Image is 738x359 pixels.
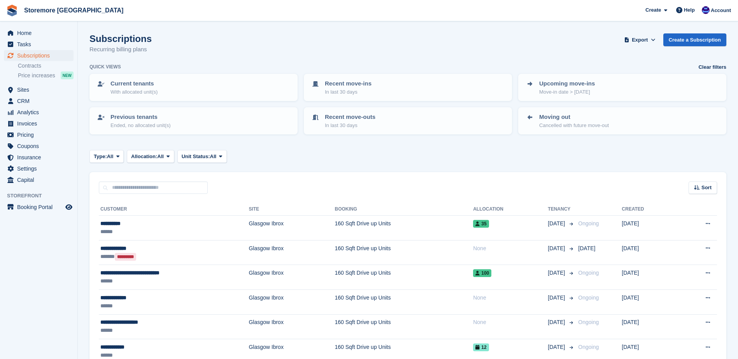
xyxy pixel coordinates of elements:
[17,96,64,106] span: CRM
[64,202,74,212] a: Preview store
[622,314,677,339] td: [DATE]
[157,153,164,160] span: All
[325,113,375,122] p: Recent move-outs
[519,75,726,100] a: Upcoming move-ins Move-in date > [DATE]
[473,343,489,351] span: 12
[4,118,74,129] a: menu
[335,314,473,339] td: 160 Sqft Drive up Units
[110,88,158,96] p: With allocated unit(s)
[335,289,473,314] td: 160 Sqft Drive up Units
[127,150,174,163] button: Allocation: All
[4,163,74,174] a: menu
[182,153,210,160] span: Unit Status:
[632,36,648,44] span: Export
[249,203,335,216] th: Site
[519,108,726,134] a: Moving out Cancelled with future move-out
[17,118,64,129] span: Invoices
[325,122,375,129] p: In last 30 days
[622,203,677,216] th: Created
[4,141,74,152] a: menu
[61,71,74,79] div: NEW
[578,295,599,301] span: Ongoing
[249,289,335,314] td: Glasgow Ibrox
[539,122,609,129] p: Cancelled with future move-out
[701,184,712,192] span: Sort
[539,113,609,122] p: Moving out
[18,72,55,79] span: Price increases
[21,4,126,17] a: Storemore [GEOGRAPHIC_DATA]
[548,220,566,228] span: [DATE]
[18,71,74,80] a: Price increases NEW
[4,96,74,106] a: menu
[578,344,599,350] span: Ongoing
[89,45,152,54] p: Recurring billing plans
[578,220,599,227] span: Ongoing
[110,122,171,129] p: Ended, no allocated unit(s)
[18,62,74,70] a: Contracts
[622,240,677,265] td: [DATE]
[17,174,64,185] span: Capital
[702,6,710,14] img: Angela
[622,216,677,240] td: [DATE]
[698,63,726,71] a: Clear filters
[548,294,566,302] span: [DATE]
[711,7,731,14] span: Account
[539,88,595,96] p: Move-in date > [DATE]
[89,63,121,70] h6: Quick views
[548,203,575,216] th: Tenancy
[305,75,511,100] a: Recent move-ins In last 30 days
[89,33,152,44] h1: Subscriptions
[4,152,74,163] a: menu
[335,203,473,216] th: Booking
[4,107,74,118] a: menu
[473,203,548,216] th: Allocation
[99,203,249,216] th: Customer
[7,192,77,200] span: Storefront
[177,150,227,163] button: Unit Status: All
[110,79,158,88] p: Current tenants
[131,153,157,160] span: Allocation:
[4,174,74,185] a: menu
[4,39,74,50] a: menu
[4,129,74,140] a: menu
[473,220,489,228] span: 35
[473,244,548,253] div: None
[210,153,217,160] span: All
[90,108,297,134] a: Previous tenants Ended, no allocated unit(s)
[578,245,595,251] span: [DATE]
[17,202,64,213] span: Booking Portal
[17,152,64,163] span: Insurance
[17,28,64,38] span: Home
[548,269,566,277] span: [DATE]
[473,318,548,326] div: None
[4,202,74,213] a: menu
[249,240,335,265] td: Glasgow Ibrox
[335,240,473,265] td: 160 Sqft Drive up Units
[548,318,566,326] span: [DATE]
[17,84,64,95] span: Sites
[335,216,473,240] td: 160 Sqft Drive up Units
[4,28,74,38] a: menu
[17,141,64,152] span: Coupons
[622,265,677,290] td: [DATE]
[548,244,566,253] span: [DATE]
[17,163,64,174] span: Settings
[578,319,599,325] span: Ongoing
[325,88,372,96] p: In last 30 days
[17,39,64,50] span: Tasks
[335,265,473,290] td: 160 Sqft Drive up Units
[107,153,114,160] span: All
[17,107,64,118] span: Analytics
[94,153,107,160] span: Type:
[645,6,661,14] span: Create
[663,33,726,46] a: Create a Subscription
[249,216,335,240] td: Glasgow Ibrox
[249,314,335,339] td: Glasgow Ibrox
[17,50,64,61] span: Subscriptions
[622,289,677,314] td: [DATE]
[249,265,335,290] td: Glasgow Ibrox
[6,5,18,16] img: stora-icon-8386f47178a22dfd0bd8f6a31ec36ba5ce8667c1dd55bd0f319d3a0aa187defe.svg
[4,50,74,61] a: menu
[623,33,657,46] button: Export
[89,150,124,163] button: Type: All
